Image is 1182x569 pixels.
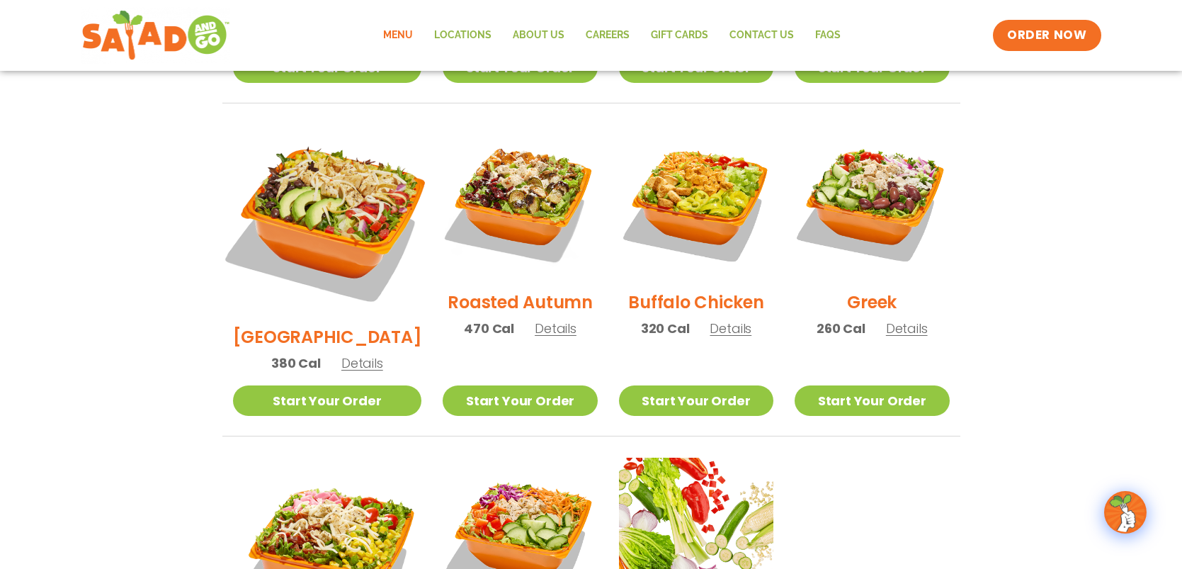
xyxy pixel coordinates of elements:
[619,385,773,416] a: Start Your Order
[640,19,719,52] a: GIFT CARDS
[233,385,422,416] a: Start Your Order
[448,290,593,315] h2: Roasted Autumn
[535,320,576,337] span: Details
[575,19,640,52] a: Careers
[373,19,424,52] a: Menu
[641,319,690,338] span: 320 Cal
[795,385,949,416] a: Start Your Order
[341,354,383,372] span: Details
[271,354,321,373] span: 380 Cal
[886,320,928,337] span: Details
[795,125,949,279] img: Product photo for Greek Salad
[628,290,763,315] h2: Buffalo Chicken
[817,319,865,338] span: 260 Cal
[847,290,897,315] h2: Greek
[805,19,851,52] a: FAQs
[502,19,575,52] a: About Us
[1106,492,1145,532] img: wpChatIcon
[464,319,514,338] span: 470 Cal
[443,385,597,416] a: Start Your Order
[719,19,805,52] a: Contact Us
[81,7,231,64] img: new-SAG-logo-768×292
[216,108,438,330] img: Product photo for BBQ Ranch Salad
[1007,27,1086,44] span: ORDER NOW
[619,125,773,279] img: Product photo for Buffalo Chicken Salad
[993,20,1101,51] a: ORDER NOW
[710,320,751,337] span: Details
[373,19,851,52] nav: Menu
[443,125,597,279] img: Product photo for Roasted Autumn Salad
[233,325,422,349] h2: [GEOGRAPHIC_DATA]
[424,19,502,52] a: Locations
